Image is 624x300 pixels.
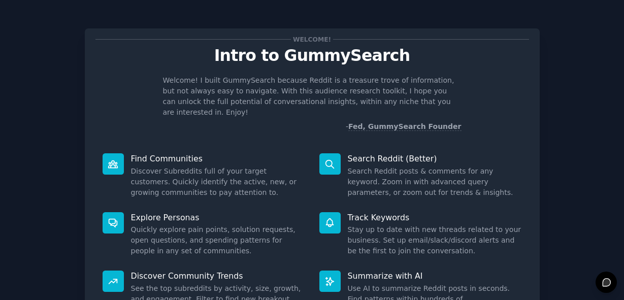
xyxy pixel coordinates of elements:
[348,166,522,198] dd: Search Reddit posts & comments for any keyword. Zoom in with advanced query parameters, or zoom o...
[348,212,522,223] p: Track Keywords
[348,122,462,131] a: Fed, GummySearch Founder
[131,224,305,256] dd: Quickly explore pain points, solution requests, open questions, and spending patterns for people ...
[131,153,305,164] p: Find Communities
[346,121,462,132] div: -
[131,166,305,198] dd: Discover Subreddits full of your target customers. Quickly identify the active, new, or growing c...
[348,153,522,164] p: Search Reddit (Better)
[348,271,522,281] p: Summarize with AI
[95,47,529,64] p: Intro to GummySearch
[131,212,305,223] p: Explore Personas
[131,271,305,281] p: Discover Community Trends
[348,224,522,256] dd: Stay up to date with new threads related to your business. Set up email/slack/discord alerts and ...
[291,34,333,45] span: Welcome!
[163,75,462,118] p: Welcome! I built GummySearch because Reddit is a treasure trove of information, but not always ea...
